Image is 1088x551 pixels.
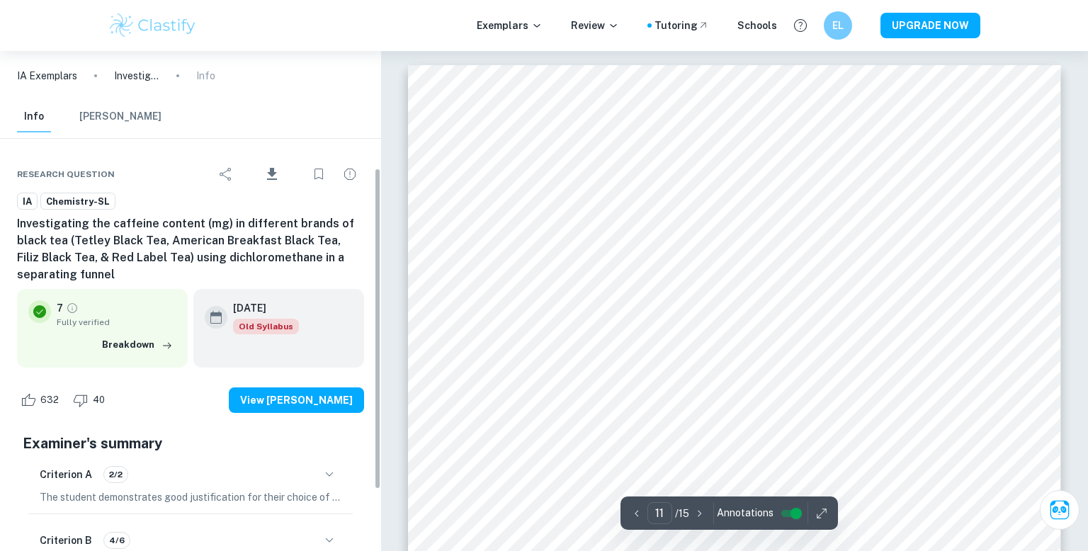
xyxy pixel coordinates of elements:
[243,156,302,193] div: Download
[233,319,299,334] div: Starting from the May 2025 session, the Chemistry IA requirements have changed. It's OK to refer ...
[40,533,92,548] h6: Criterion B
[104,468,127,481] span: 2/2
[233,300,288,316] h6: [DATE]
[57,316,176,329] span: Fully verified
[104,534,130,547] span: 4/6
[788,13,812,38] button: Help and Feedback
[830,18,846,33] h6: EL
[66,302,79,314] a: Grade fully verified
[1040,490,1079,530] button: Ask Clai
[571,18,619,33] p: Review
[17,101,51,132] button: Info
[23,433,358,454] h5: Examiner's summary
[737,18,777,33] a: Schools
[85,393,113,407] span: 40
[57,300,63,316] p: 7
[18,195,37,209] span: IA
[40,489,341,505] p: The student demonstrates good justification for their choice of topic, citing the need to find th...
[233,319,299,334] span: Old Syllabus
[41,195,115,209] span: Chemistry-SL
[108,11,198,40] img: Clastify logo
[17,193,38,210] a: IA
[17,389,67,411] div: Like
[212,160,240,188] div: Share
[69,389,113,411] div: Dislike
[336,160,364,188] div: Report issue
[305,160,333,188] div: Bookmark
[880,13,980,38] button: UPGRADE NOW
[114,68,159,84] p: Investigating the caffeine content (mg) in different brands of black tea (Tetley Black Tea, Ameri...
[17,168,115,181] span: Research question
[654,18,709,33] a: Tutoring
[196,68,215,84] p: Info
[17,68,77,84] a: IA Exemplars
[717,506,773,521] span: Annotations
[675,506,689,521] p: / 15
[824,11,852,40] button: EL
[79,101,161,132] button: [PERSON_NAME]
[40,193,115,210] a: Chemistry-SL
[40,467,92,482] h6: Criterion A
[229,387,364,413] button: View [PERSON_NAME]
[17,215,364,283] h6: Investigating the caffeine content (mg) in different brands of black tea (Tetley Black Tea, Ameri...
[33,393,67,407] span: 632
[98,334,176,356] button: Breakdown
[477,18,543,33] p: Exemplars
